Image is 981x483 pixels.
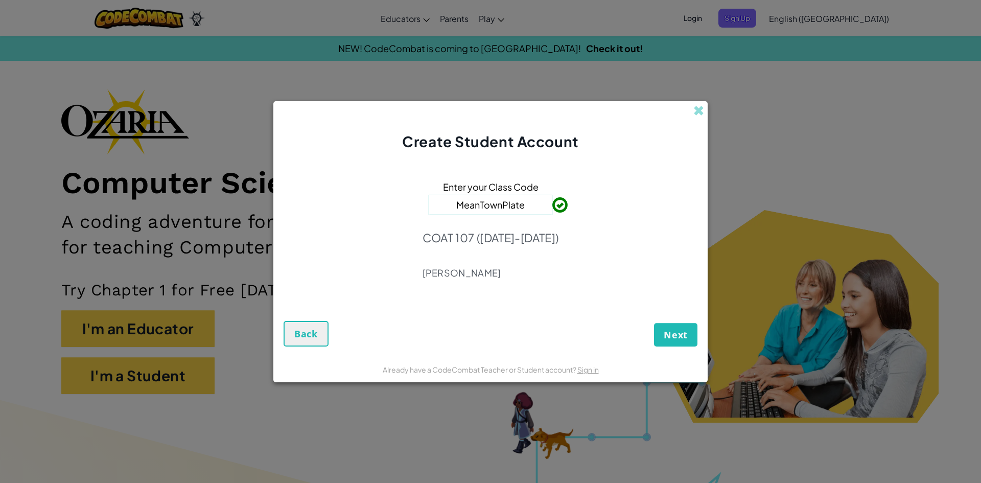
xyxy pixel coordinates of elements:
a: Sign in [577,365,599,374]
p: COAT 107 ([DATE]-[DATE]) [423,231,559,245]
span: Enter your Class Code [443,179,539,194]
p: [PERSON_NAME] [423,267,559,279]
button: Next [654,323,697,347]
button: Back [284,321,329,347]
span: Back [294,328,318,340]
span: Already have a CodeCombat Teacher or Student account? [383,365,577,374]
span: Next [664,329,688,341]
span: Create Student Account [402,132,578,150]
